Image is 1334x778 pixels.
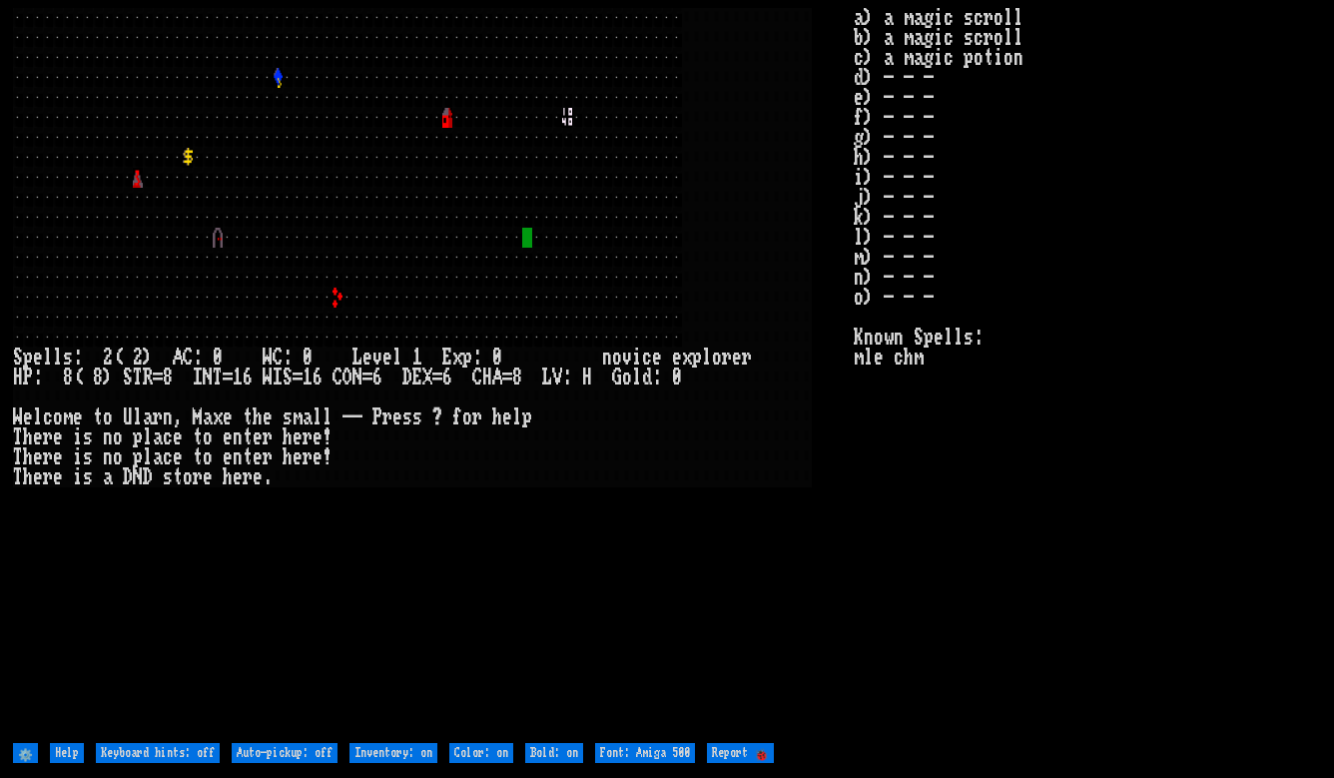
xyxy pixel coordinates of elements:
div: O [342,368,352,388]
div: p [133,447,143,467]
div: r [303,427,313,447]
div: e [233,467,243,487]
div: p [133,427,143,447]
div: H [13,368,23,388]
div: l [33,407,43,427]
div: , [173,407,183,427]
div: . [263,467,273,487]
div: e [73,407,83,427]
div: h [23,427,33,447]
div: s [163,467,173,487]
input: Auto-pickup: off [232,743,337,763]
div: i [73,427,83,447]
div: e [33,348,43,368]
div: a [153,427,163,447]
div: n [233,447,243,467]
input: Bold: on [525,743,583,763]
div: s [83,447,93,467]
div: c [163,427,173,447]
div: a [153,447,163,467]
div: e [362,348,372,368]
div: x [452,348,462,368]
div: x [682,348,692,368]
div: 6 [313,368,323,388]
div: H [482,368,492,388]
div: e [293,447,303,467]
div: o [113,447,123,467]
div: t [93,407,103,427]
div: W [263,348,273,368]
div: T [213,368,223,388]
div: L [542,368,552,388]
input: Inventory: on [349,743,437,763]
div: 0 [492,348,502,368]
div: C [183,348,193,368]
div: S [283,368,293,388]
div: n [103,427,113,447]
input: ⚙️ [13,743,38,763]
div: e [223,427,233,447]
div: W [263,368,273,388]
div: T [13,467,23,487]
div: o [622,368,632,388]
div: e [263,407,273,427]
div: v [622,348,632,368]
div: W [13,407,23,427]
div: N [352,368,362,388]
div: a [203,407,213,427]
div: c [163,447,173,467]
div: : [193,348,203,368]
div: e [203,467,213,487]
div: s [83,467,93,487]
div: = [223,368,233,388]
div: T [13,447,23,467]
div: m [293,407,303,427]
div: s [412,407,422,427]
div: r [472,407,482,427]
div: l [512,407,522,427]
div: o [113,427,123,447]
div: = [362,368,372,388]
div: o [203,427,213,447]
div: l [53,348,63,368]
div: ! [323,427,333,447]
div: 6 [372,368,382,388]
div: 0 [303,348,313,368]
div: n [602,348,612,368]
div: C [273,348,283,368]
div: l [632,368,642,388]
div: 6 [442,368,452,388]
div: S [123,368,133,388]
div: = [502,368,512,388]
div: h [23,467,33,487]
div: A [173,348,183,368]
div: r [153,407,163,427]
div: N [203,368,213,388]
div: ) [103,368,113,388]
div: : [283,348,293,368]
div: a [303,407,313,427]
div: c [43,407,53,427]
div: e [223,447,233,467]
input: Font: Amiga 500 [595,743,695,763]
div: l [133,407,143,427]
div: p [692,348,702,368]
div: r [43,447,53,467]
input: Help [50,743,84,763]
div: e [253,427,263,447]
div: e [253,467,263,487]
div: o [203,447,213,467]
div: v [372,348,382,368]
div: ) [143,348,153,368]
div: l [392,348,402,368]
div: A [492,368,502,388]
div: C [333,368,342,388]
div: l [323,407,333,427]
div: ( [73,368,83,388]
div: ! [323,447,333,467]
div: r [722,348,732,368]
div: h [283,447,293,467]
div: e [392,407,402,427]
div: n [163,407,173,427]
input: Keyboard hints: off [96,743,220,763]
